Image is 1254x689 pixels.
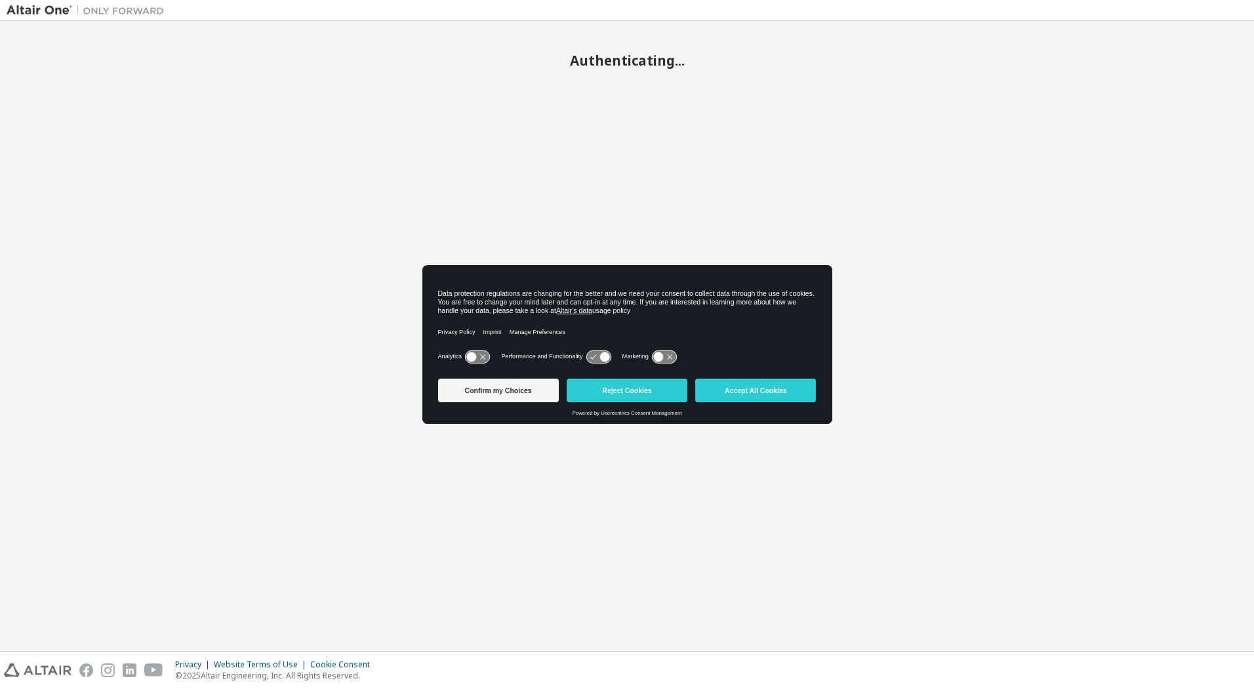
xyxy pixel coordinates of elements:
[7,4,171,17] img: Altair One
[310,659,378,670] div: Cookie Consent
[214,659,310,670] div: Website Terms of Use
[175,670,378,681] p: © 2025 Altair Engineering, Inc. All Rights Reserved.
[101,663,115,677] img: instagram.svg
[175,659,214,670] div: Privacy
[79,663,93,677] img: facebook.svg
[123,663,136,677] img: linkedin.svg
[7,52,1247,69] h2: Authenticating...
[144,663,163,677] img: youtube.svg
[4,663,71,677] img: altair_logo.svg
